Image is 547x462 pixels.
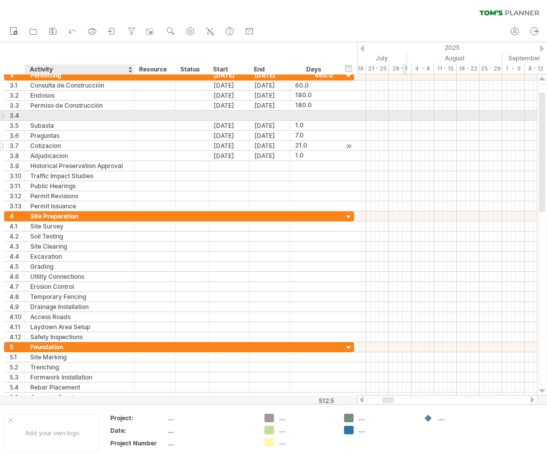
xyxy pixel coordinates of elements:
[10,111,25,120] div: 3.4
[10,201,25,211] div: 3.13
[457,63,480,74] div: 18 - 22
[10,221,25,231] div: 4.1
[249,70,290,80] div: [DATE]
[30,221,129,231] div: Site Survey
[480,63,502,74] div: 25 - 29
[249,81,290,90] div: [DATE]
[389,63,412,74] div: 28 - 1
[10,161,25,171] div: 3.9
[10,70,25,80] div: 3
[30,91,129,100] div: Endosos
[30,262,129,271] div: Grading
[10,272,25,281] div: 4.6
[10,342,25,352] div: 5
[10,302,25,312] div: 4.9
[209,91,249,100] div: [DATE]
[30,393,129,402] div: Concrete Pouring
[139,64,170,74] div: Resource
[295,151,333,161] div: 1.0
[10,151,25,161] div: 3.8
[180,64,202,74] div: Status
[30,131,129,140] div: Preguntas
[10,372,25,382] div: 5.3
[30,232,129,241] div: Soil Testing
[209,141,249,150] div: [DATE]
[291,397,334,405] div: 512.5
[213,64,243,74] div: Start
[30,161,129,171] div: Historical Preservation Approval
[249,91,290,100] div: [DATE]
[295,131,333,140] div: 7.0
[209,131,249,140] div: [DATE]
[249,141,290,150] div: [DATE]
[10,91,25,100] div: 3.2
[30,201,129,211] div: Permit Issuance
[10,191,25,201] div: 3.12
[290,64,337,74] div: Days
[209,101,249,110] div: [DATE]
[10,131,25,140] div: 3.6
[10,141,25,150] div: 3.7
[209,70,249,80] div: [DATE]
[30,252,129,261] div: Excavation
[10,232,25,241] div: 4.2
[412,63,434,74] div: 4 - 8
[30,362,129,372] div: Trenching
[10,242,25,251] div: 4.3
[30,382,129,392] div: Rebar Placement
[110,414,166,422] div: Project:
[30,312,129,322] div: Access Roads
[30,282,129,291] div: Erosion Control
[295,91,333,100] div: 180.0
[295,141,333,150] div: 21.0
[10,262,25,271] div: 4.5
[30,141,129,150] div: Cotizacion
[30,101,129,110] div: Permiso de Construcción
[30,64,128,74] div: Activity
[30,352,129,362] div: Site Marking
[366,63,389,74] div: 21 - 25
[295,121,333,130] div: 1.0
[10,292,25,301] div: 4.8
[110,439,166,447] div: Project Number
[30,242,129,251] div: Site Clearing
[30,171,129,181] div: Traffic Impact Studies
[209,81,249,90] div: [DATE]
[359,426,414,434] div: ....
[359,414,414,422] div: ....
[434,63,457,74] div: 11 - 15
[438,414,493,422] div: ....
[168,439,252,447] div: ....
[30,181,129,191] div: Public Hearings
[10,282,25,291] div: 4.7
[10,81,25,90] div: 3.1
[30,372,129,382] div: Formwork Installation
[249,121,290,130] div: [DATE]
[502,63,525,74] div: 1 - 5
[10,362,25,372] div: 5.2
[168,426,252,435] div: ....
[254,64,284,74] div: End
[10,171,25,181] div: 3.10
[30,302,129,312] div: Drainage Installation
[168,414,252,422] div: ....
[30,211,129,221] div: Site Preparation
[10,382,25,392] div: 5.4
[5,414,99,452] div: Add your own logo
[279,438,334,446] div: ....
[30,191,129,201] div: Permit Revisions
[209,121,249,130] div: [DATE]
[249,151,290,161] div: [DATE]
[10,121,25,130] div: 3.5
[30,81,129,90] div: Consulta de Construcción
[10,332,25,342] div: 4.12
[295,101,333,110] div: 180.0
[30,70,129,80] div: Permitting
[30,322,129,332] div: Laydown Area Setup
[344,141,354,151] div: scroll to activity
[10,101,25,110] div: 3.3
[30,332,129,342] div: Safety Inspections
[10,322,25,332] div: 4.11
[30,121,129,130] div: Subasta
[10,312,25,322] div: 4.10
